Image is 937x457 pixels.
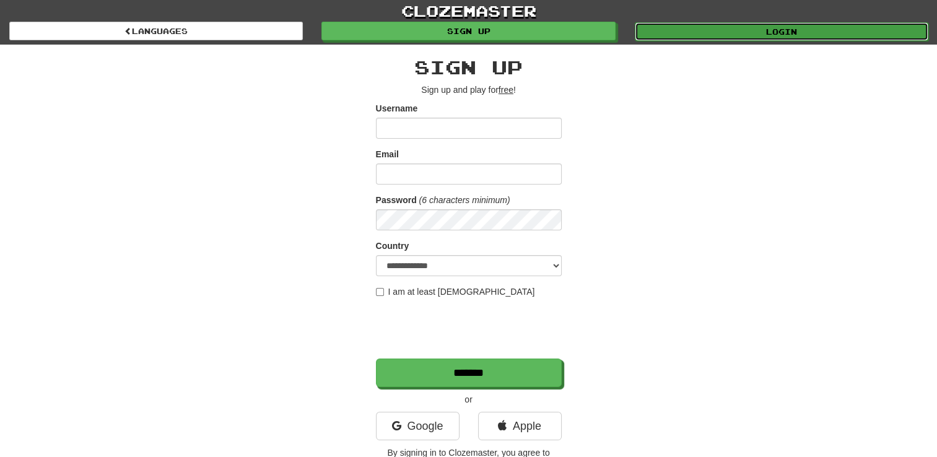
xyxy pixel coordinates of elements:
label: Email [376,148,399,160]
p: or [376,393,562,406]
iframe: reCAPTCHA [376,304,564,352]
label: I am at least [DEMOGRAPHIC_DATA] [376,285,535,298]
a: Login [635,22,928,41]
h2: Sign up [376,57,562,77]
a: Google [376,412,460,440]
a: Sign up [321,22,615,40]
u: free [499,85,513,95]
p: Sign up and play for ! [376,84,562,96]
label: Country [376,240,409,252]
label: Username [376,102,418,115]
a: Languages [9,22,303,40]
label: Password [376,194,417,206]
em: (6 characters minimum) [419,195,510,205]
input: I am at least [DEMOGRAPHIC_DATA] [376,288,384,296]
a: Apple [478,412,562,440]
